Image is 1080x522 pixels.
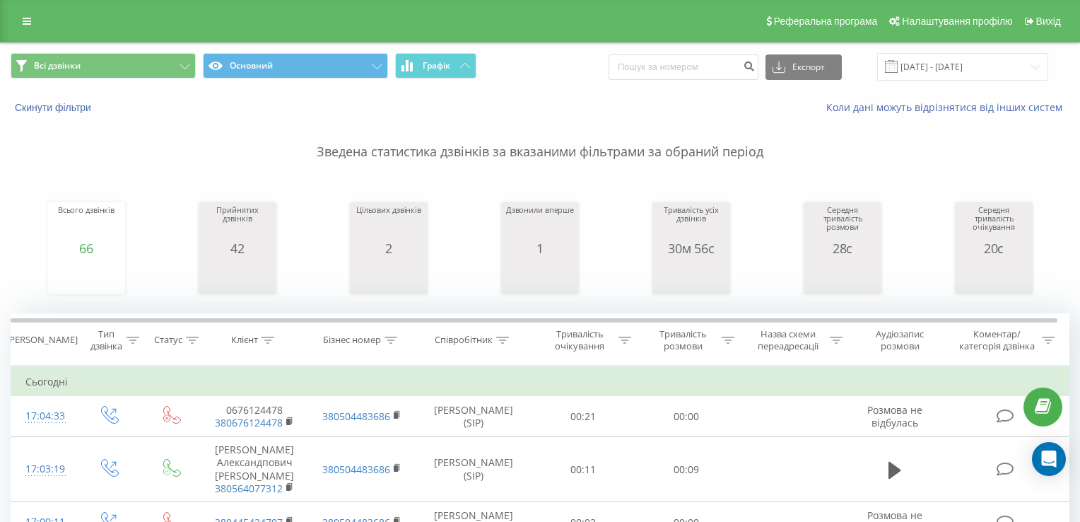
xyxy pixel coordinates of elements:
[506,241,574,255] div: 1
[807,241,878,255] div: 28с
[90,328,124,352] div: Тип дзвінка
[544,328,615,352] div: Тривалість очікування
[416,437,532,502] td: [PERSON_NAME] (SIP)
[356,241,421,255] div: 2
[231,335,258,347] div: Клієнт
[826,100,1069,114] a: Коли дані можуть відрізнятися вiд інших систем
[958,206,1029,241] div: Середня тривалість очікування
[6,335,78,347] div: [PERSON_NAME]
[532,396,635,437] td: 00:21
[774,16,878,27] span: Реферальна програма
[215,482,283,495] a: 380564077312
[807,206,878,241] div: Середня тривалість розмови
[356,206,421,241] div: Цільових дзвінків
[858,328,941,352] div: Аудіозапис розмови
[751,328,826,352] div: Назва схеми переадресації
[867,403,922,429] span: Розмова не відбулась
[25,402,63,430] div: 17:04:33
[11,53,196,79] button: Всі дзвінки
[647,328,718,352] div: Тривалість розмови
[202,241,273,255] div: 42
[1032,442,1066,476] div: Open Intercom Messenger
[765,54,842,80] button: Експорт
[609,54,758,80] input: Пошук за номером
[25,456,63,483] div: 17:03:19
[1036,16,1061,27] span: Вихід
[395,53,476,79] button: Графік
[154,335,182,347] div: Статус
[11,368,1069,396] td: Сьогодні
[58,241,115,255] div: 66
[532,437,635,502] td: 00:11
[202,206,273,241] div: Прийнятих дзвінків
[656,241,727,255] div: 30м 56с
[956,328,1038,352] div: Коментар/категорія дзвінка
[322,410,390,423] a: 380504483686
[635,437,738,502] td: 00:09
[416,396,532,437] td: [PERSON_NAME] (SIP)
[201,437,308,502] td: [PERSON_NAME] Александпович [PERSON_NAME]
[958,241,1029,255] div: 20с
[506,206,574,241] div: Дзвонили вперше
[656,206,727,241] div: Тривалість усіх дзвінків
[635,396,738,437] td: 00:00
[11,101,98,114] button: Скинути фільтри
[423,61,450,71] span: Графік
[11,115,1069,161] p: Зведена статистика дзвінків за вказаними фільтрами за обраний період
[58,206,115,241] div: Всього дзвінків
[203,53,388,79] button: Основний
[322,463,390,476] a: 380504483686
[323,335,381,347] div: Бізнес номер
[215,416,283,429] a: 380676124478
[902,16,1012,27] span: Налаштування профілю
[34,60,81,71] span: Всі дзвінки
[435,335,493,347] div: Співробітник
[201,396,308,437] td: 0676124478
